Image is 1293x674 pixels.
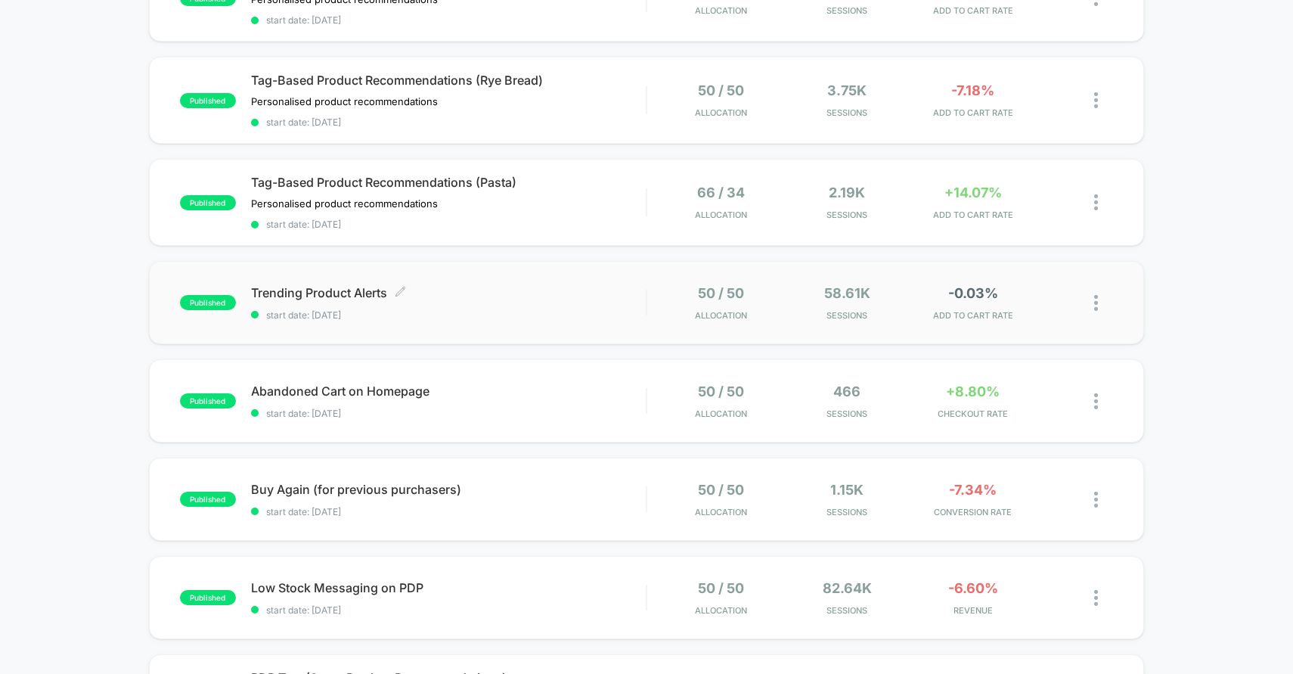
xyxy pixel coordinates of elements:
span: start date: [DATE] [251,506,646,517]
span: -0.03% [948,285,998,301]
span: 82.64k [823,580,872,596]
span: published [180,93,236,108]
img: close [1094,92,1098,108]
span: REVENUE [913,605,1031,616]
span: -7.18% [951,82,994,98]
span: +8.80% [946,384,1000,399]
span: 2.19k [829,185,865,200]
span: Sessions [788,5,906,16]
span: 50 / 50 [698,482,744,498]
span: 50 / 50 [698,82,744,98]
span: 50 / 50 [698,384,744,399]
span: ADD TO CART RATE [913,210,1031,220]
span: published [180,393,236,408]
span: start date: [DATE] [251,309,646,321]
span: Tag-Based Product Recommendations (Pasta) [251,175,646,190]
span: start date: [DATE] [251,604,646,616]
span: Allocation [695,310,747,321]
span: Abandoned Cart on Homepage [251,384,646,399]
span: 58.61k [824,285,870,301]
span: 66 / 34 [697,185,745,200]
span: ADD TO CART RATE [913,107,1031,118]
span: 3.75k [827,82,867,98]
span: Trending Product Alerts [251,285,646,300]
span: 50 / 50 [698,285,744,301]
img: close [1094,295,1098,311]
span: Sessions [788,210,906,220]
span: 50 / 50 [698,580,744,596]
span: -6.60% [948,580,998,596]
span: 1.15k [830,482,864,498]
span: Allocation [695,5,747,16]
span: Sessions [788,107,906,118]
span: start date: [DATE] [251,116,646,128]
span: CONVERSION RATE [913,507,1031,517]
span: Low Stock Messaging on PDP [251,580,646,595]
span: ADD TO CART RATE [913,310,1031,321]
span: Allocation [695,605,747,616]
span: published [180,590,236,605]
img: close [1094,590,1098,606]
span: Sessions [788,507,906,517]
span: Sessions [788,310,906,321]
span: published [180,195,236,210]
span: -7.34% [949,482,997,498]
img: close [1094,393,1098,409]
span: Personalised product recommendations [251,197,438,210]
span: 466 [833,384,860,399]
img: close [1094,492,1098,508]
span: Buy Again (for previous purchasers) [251,482,646,497]
span: published [180,492,236,507]
span: start date: [DATE] [251,408,646,419]
span: Sessions [788,408,906,419]
span: Allocation [695,107,747,118]
span: Personalised product recommendations [251,95,438,107]
span: CHECKOUT RATE [913,408,1031,419]
span: Allocation [695,507,747,517]
span: Allocation [695,210,747,220]
span: published [180,295,236,310]
span: start date: [DATE] [251,219,646,230]
img: close [1094,194,1098,210]
span: Sessions [788,605,906,616]
span: Allocation [695,408,747,419]
span: ADD TO CART RATE [913,5,1031,16]
span: start date: [DATE] [251,14,646,26]
span: Tag-Based Product Recommendations (Rye Bread) [251,73,646,88]
span: +14.07% [944,185,1002,200]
